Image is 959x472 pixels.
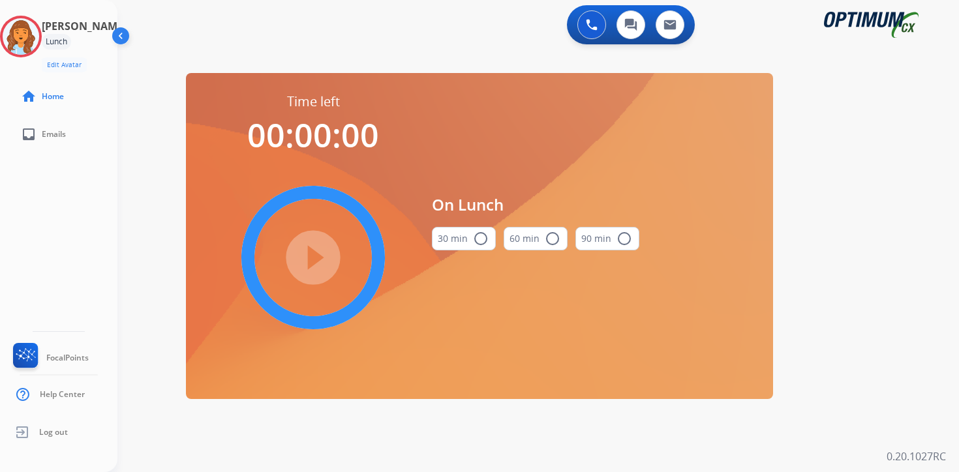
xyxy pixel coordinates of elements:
[21,89,37,104] mat-icon: home
[42,18,127,34] h3: [PERSON_NAME]
[616,231,632,246] mat-icon: radio_button_unchecked
[10,343,89,373] a: FocalPoints
[46,353,89,363] span: FocalPoints
[575,227,639,250] button: 90 min
[504,227,568,250] button: 60 min
[887,449,946,464] p: 0.20.1027RC
[473,231,489,246] mat-icon: radio_button_unchecked
[247,113,379,157] span: 00:00:00
[39,427,68,437] span: Log out
[21,126,37,142] mat-icon: inbox
[287,93,340,111] span: Time left
[42,57,87,72] button: Edit Avatar
[3,18,39,55] img: avatar
[432,193,639,216] span: On Lunch
[545,231,560,246] mat-icon: radio_button_unchecked
[40,389,85,400] span: Help Center
[42,91,64,102] span: Home
[432,227,496,250] button: 30 min
[42,129,66,140] span: Emails
[42,34,71,50] div: Lunch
